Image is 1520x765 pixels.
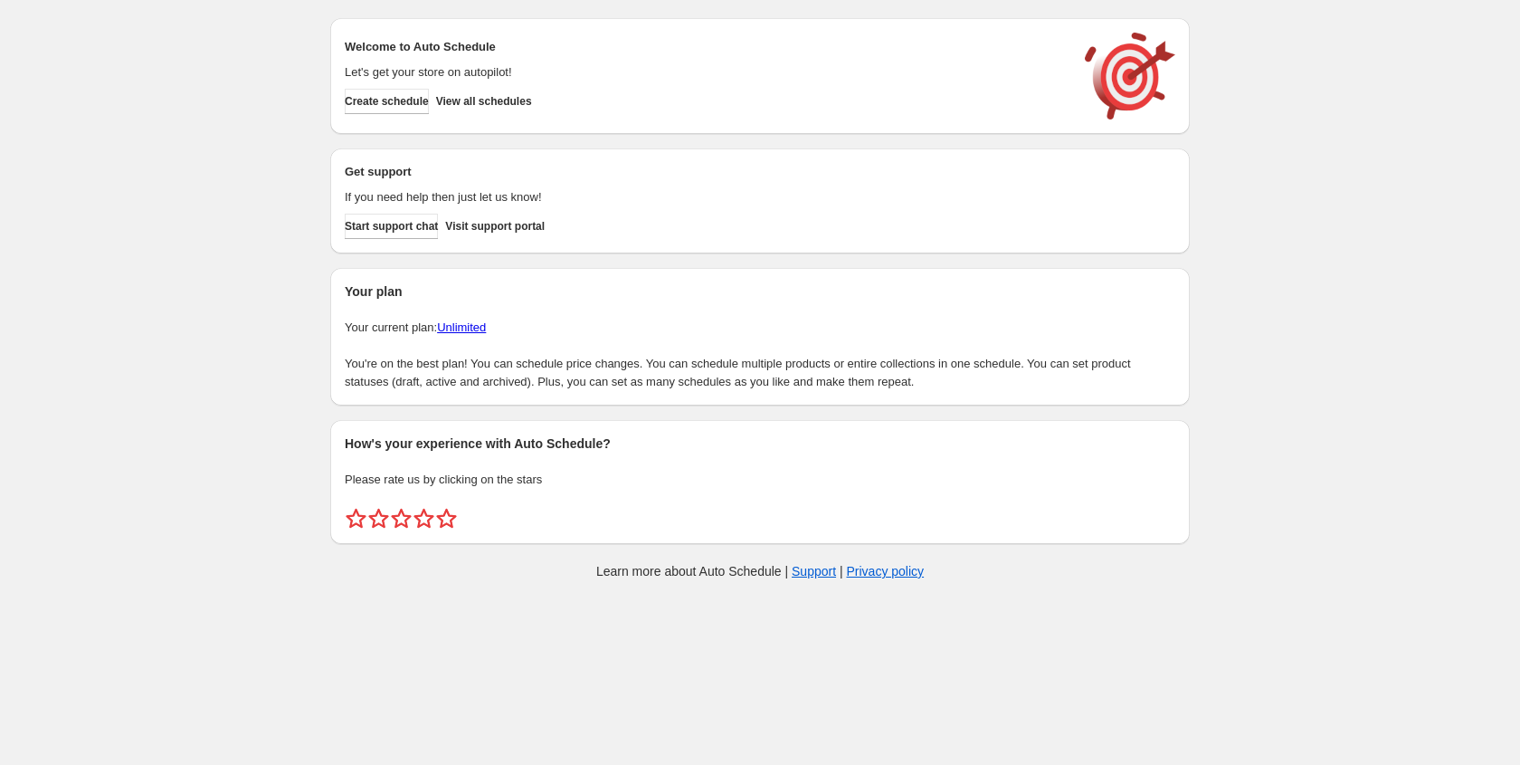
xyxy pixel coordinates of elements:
[345,435,1175,453] h2: How's your experience with Auto Schedule?
[345,188,1067,206] p: If you need help then just let us know!
[436,94,532,109] span: View all schedules
[345,214,438,239] a: Start support chat
[345,38,1067,56] h2: Welcome to Auto Schedule
[345,63,1067,81] p: Let's get your store on autopilot!
[345,282,1175,301] h2: Your plan
[345,471,1175,489] p: Please rate us by clicking on the stars
[437,320,486,334] a: Unlimited
[445,219,545,234] span: Visit support portal
[596,562,924,580] p: Learn more about Auto Schedule | |
[436,89,532,114] button: View all schedules
[345,163,1067,181] h2: Get support
[445,214,545,239] a: Visit support portal
[345,319,1175,337] p: Your current plan:
[345,89,429,114] button: Create schedule
[345,355,1175,391] p: You're on the best plan! You can schedule price changes. You can schedule multiple products or en...
[345,94,429,109] span: Create schedule
[847,564,925,579] a: Privacy policy
[345,219,438,234] span: Start support chat
[792,564,836,579] a: Support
